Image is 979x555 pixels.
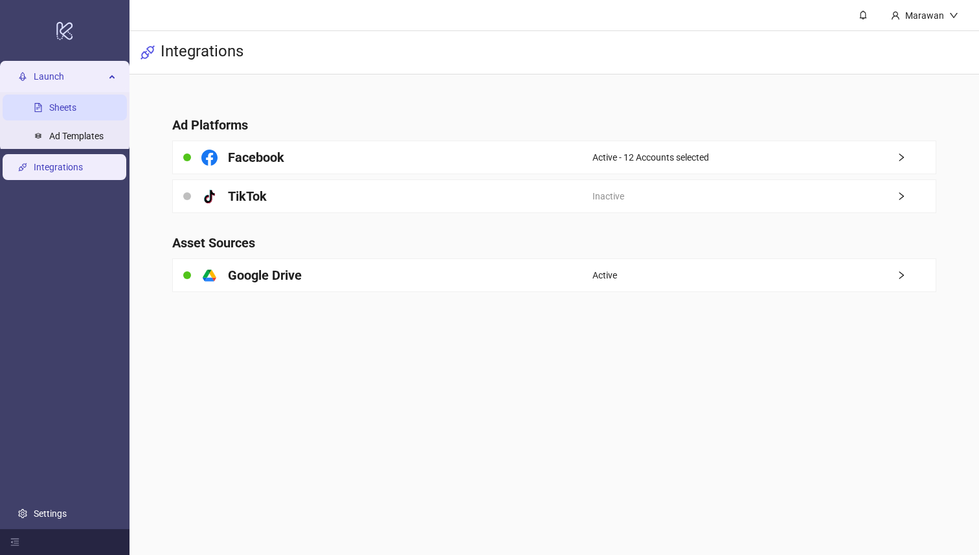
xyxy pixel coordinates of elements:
[592,189,624,203] span: Inactive
[161,41,243,63] h3: Integrations
[18,73,27,82] span: rocket
[897,192,936,201] span: right
[172,258,936,292] a: Google DriveActiveright
[228,148,284,166] h4: Facebook
[228,266,302,284] h4: Google Drive
[172,179,936,213] a: TikTokInactiveright
[949,11,958,20] span: down
[897,153,936,162] span: right
[592,268,617,282] span: Active
[891,11,900,20] span: user
[49,131,104,142] a: Ad Templates
[34,64,105,90] span: Launch
[859,10,868,19] span: bell
[34,508,67,519] a: Settings
[900,8,949,23] div: Marawan
[228,187,267,205] h4: TikTok
[172,234,936,252] h4: Asset Sources
[592,150,709,164] span: Active - 12 Accounts selected
[172,116,936,134] h4: Ad Platforms
[10,538,19,547] span: menu-fold
[172,141,936,174] a: FacebookActive - 12 Accounts selectedright
[897,271,936,280] span: right
[34,163,83,173] a: Integrations
[49,103,76,113] a: Sheets
[140,45,155,60] span: api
